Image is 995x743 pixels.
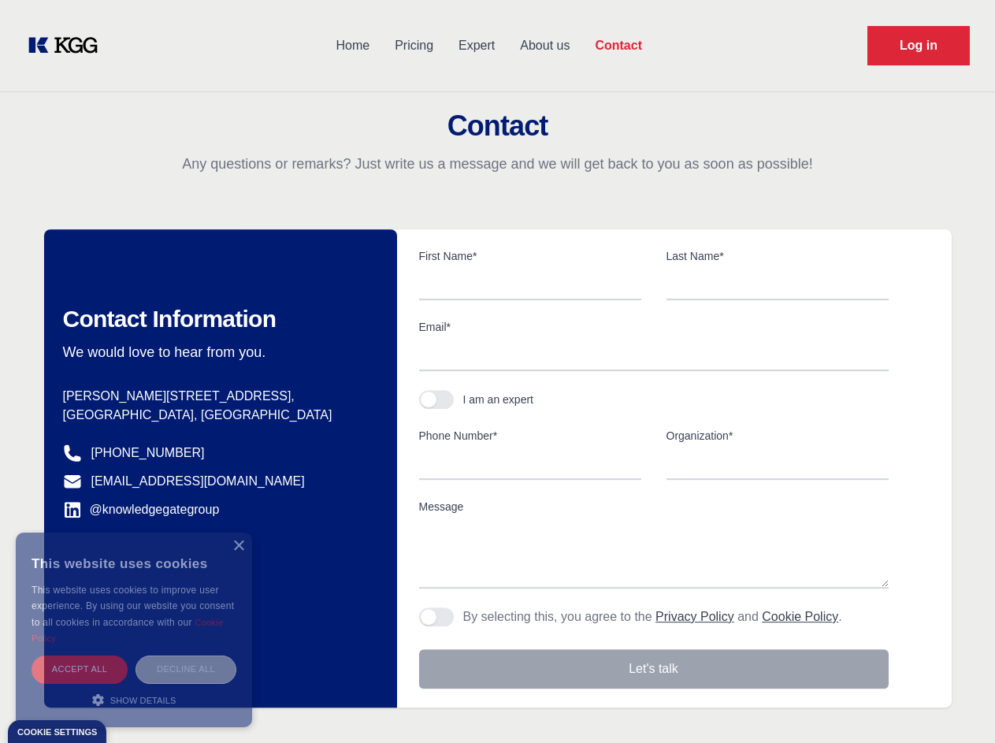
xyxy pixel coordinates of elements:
[32,656,128,683] div: Accept all
[91,444,205,463] a: [PHONE_NUMBER]
[463,392,534,407] div: I am an expert
[463,607,842,626] p: By selecting this, you agree to the and .
[32,618,224,643] a: Cookie Policy
[666,248,889,264] label: Last Name*
[63,406,372,425] p: [GEOGRAPHIC_DATA], [GEOGRAPHIC_DATA]
[32,585,234,628] span: This website uses cookies to improve user experience. By using our website you consent to all coo...
[32,544,236,582] div: This website uses cookies
[17,728,97,737] div: Cookie settings
[762,610,838,623] a: Cookie Policy
[110,696,176,705] span: Show details
[867,26,970,65] a: Request Demo
[419,428,641,444] label: Phone Number*
[63,387,372,406] p: [PERSON_NAME][STREET_ADDRESS],
[382,25,446,66] a: Pricing
[32,692,236,708] div: Show details
[666,428,889,444] label: Organization*
[91,472,305,491] a: [EMAIL_ADDRESS][DOMAIN_NAME]
[323,25,382,66] a: Home
[136,656,236,683] div: Decline all
[655,610,734,623] a: Privacy Policy
[507,25,582,66] a: About us
[19,154,976,173] p: Any questions or remarks? Just write us a message and we will get back to you as soon as possible!
[25,33,110,58] a: KOL Knowledge Platform: Talk to Key External Experts (KEE)
[419,248,641,264] label: First Name*
[232,541,244,552] div: Close
[63,500,220,519] a: @knowledgegategroup
[419,649,889,689] button: Let's talk
[419,319,889,335] label: Email*
[63,305,372,333] h2: Contact Information
[19,110,976,142] h2: Contact
[419,499,889,515] label: Message
[63,343,372,362] p: We would love to hear from you.
[582,25,655,66] a: Contact
[916,667,995,743] iframe: Chat Widget
[446,25,507,66] a: Expert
